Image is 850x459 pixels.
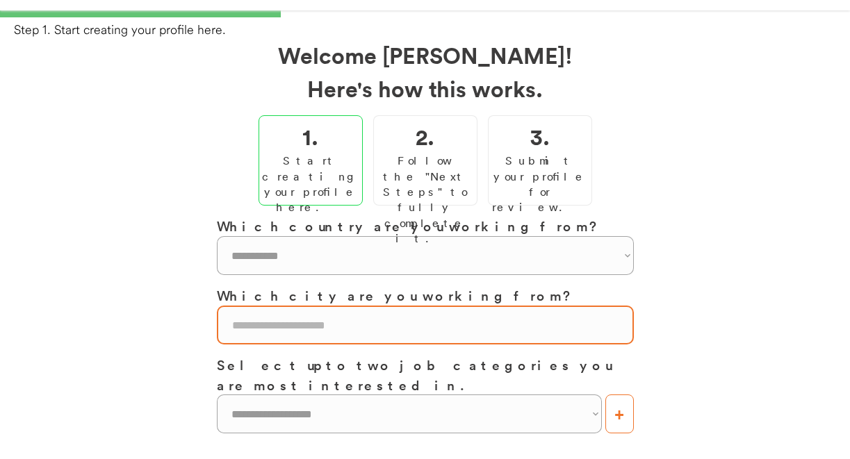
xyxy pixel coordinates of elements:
h2: 2. [416,119,434,153]
h3: Which city are you working from? [217,285,634,306]
div: 33% [3,10,847,17]
h2: Welcome [PERSON_NAME]! Here's how this works. [217,38,634,105]
button: + [605,394,634,433]
div: Follow the "Next Steps" to fully complete it. [377,153,473,246]
h3: Which country are you working from? [217,216,634,236]
div: Start creating your profile here. [262,153,359,215]
h2: 3. [530,119,550,153]
div: Submit your profile for review. [492,153,588,215]
div: Step 1. Start creating your profile here. [14,21,850,38]
h2: 1. [302,119,318,153]
h3: Select up to two job categories you are most interested in. [217,355,634,394]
